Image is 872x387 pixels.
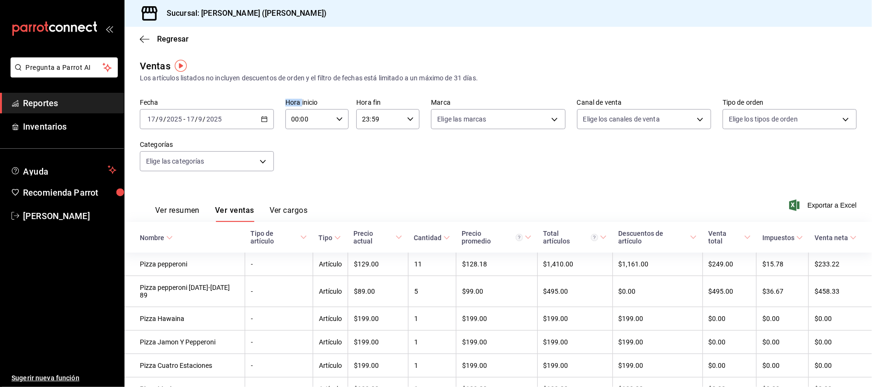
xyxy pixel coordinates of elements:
[140,234,164,242] div: Nombre
[702,276,757,307] td: $495.00
[462,230,523,245] div: Precio promedio
[612,354,702,377] td: $199.00
[757,354,809,377] td: $0.00
[166,115,182,123] input: ----
[7,69,118,79] a: Pregunta a Parrot AI
[791,199,857,211] span: Exportar a Excel
[23,164,104,176] span: Ayuda
[757,307,809,331] td: $0.00
[140,142,274,148] label: Categorías
[702,253,757,276] td: $249.00
[612,276,702,307] td: $0.00
[537,354,612,377] td: $199.00
[125,276,245,307] td: Pizza pepperoni [DATE]-[DATE] 89
[437,114,486,124] span: Elige las marcas
[809,253,872,276] td: $233.22
[348,276,408,307] td: $89.00
[537,276,612,307] td: $495.00
[353,230,402,245] span: Precio actual
[245,307,313,331] td: -
[156,115,159,123] span: /
[729,114,798,124] span: Elige los tipos de orden
[198,115,203,123] input: --
[186,115,195,123] input: --
[757,276,809,307] td: $36.67
[809,354,872,377] td: $0.00
[708,230,742,245] div: Venta total
[175,60,187,72] img: Tooltip marker
[195,115,198,123] span: /
[809,276,872,307] td: $458.33
[537,253,612,276] td: $1,410.00
[23,120,116,133] span: Inventarios
[23,97,116,110] span: Reportes
[348,307,408,331] td: $199.00
[155,206,200,222] button: Ver resumen
[583,114,660,124] span: Elige los canales de venta
[757,253,809,276] td: $15.78
[702,307,757,331] td: $0.00
[250,230,307,245] span: Tipo de artículo
[203,115,206,123] span: /
[537,307,612,331] td: $199.00
[245,331,313,354] td: -
[408,276,456,307] td: 5
[140,100,274,106] label: Fecha
[313,354,348,377] td: Artículo
[577,100,711,106] label: Canal de venta
[313,253,348,276] td: Artículo
[591,234,598,241] svg: El total artículos considera cambios de precios en los artículos así como costos adicionales por ...
[612,253,702,276] td: $1,161.00
[612,331,702,354] td: $199.00
[702,331,757,354] td: $0.00
[414,234,450,242] span: Cantidad
[762,234,803,242] span: Impuestos
[408,331,456,354] td: 1
[408,354,456,377] td: 1
[105,25,113,33] button: open_drawer_menu
[125,354,245,377] td: Pizza Cuatro Estaciones
[809,307,872,331] td: $0.00
[809,331,872,354] td: $0.00
[348,331,408,354] td: $199.00
[270,206,308,222] button: Ver cargos
[815,234,857,242] span: Venta neta
[285,100,349,106] label: Hora inicio
[543,230,607,245] span: Total artículos
[245,276,313,307] td: -
[26,63,103,73] span: Pregunta a Parrot AI
[23,210,116,222] span: [PERSON_NAME]
[618,230,688,245] div: Descuentos de artículo
[159,115,163,123] input: --
[353,230,394,245] div: Precio actual
[313,331,348,354] td: Artículo
[408,253,456,276] td: 11
[348,354,408,377] td: $199.00
[147,115,156,123] input: --
[431,100,565,106] label: Marca
[157,34,189,44] span: Regresar
[462,230,532,245] span: Precio promedio
[245,354,313,377] td: -
[23,186,116,199] span: Recomienda Parrot
[313,307,348,331] td: Artículo
[163,115,166,123] span: /
[456,276,537,307] td: $99.00
[543,230,598,245] div: Total artículos
[146,156,204,166] span: Elige las categorías
[250,230,298,245] div: Tipo de artículo
[723,100,857,106] label: Tipo de orden
[206,115,222,123] input: ----
[408,307,456,331] td: 1
[125,307,245,331] td: Pizza Hawaina
[612,307,702,331] td: $199.00
[125,253,245,276] td: Pizza pepperoni
[318,234,332,242] div: Tipo
[757,331,809,354] td: $0.00
[516,234,523,241] svg: Precio promedio = Total artículos / cantidad
[456,354,537,377] td: $199.00
[215,206,254,222] button: Ver ventas
[618,230,697,245] span: Descuentos de artículo
[140,234,173,242] span: Nombre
